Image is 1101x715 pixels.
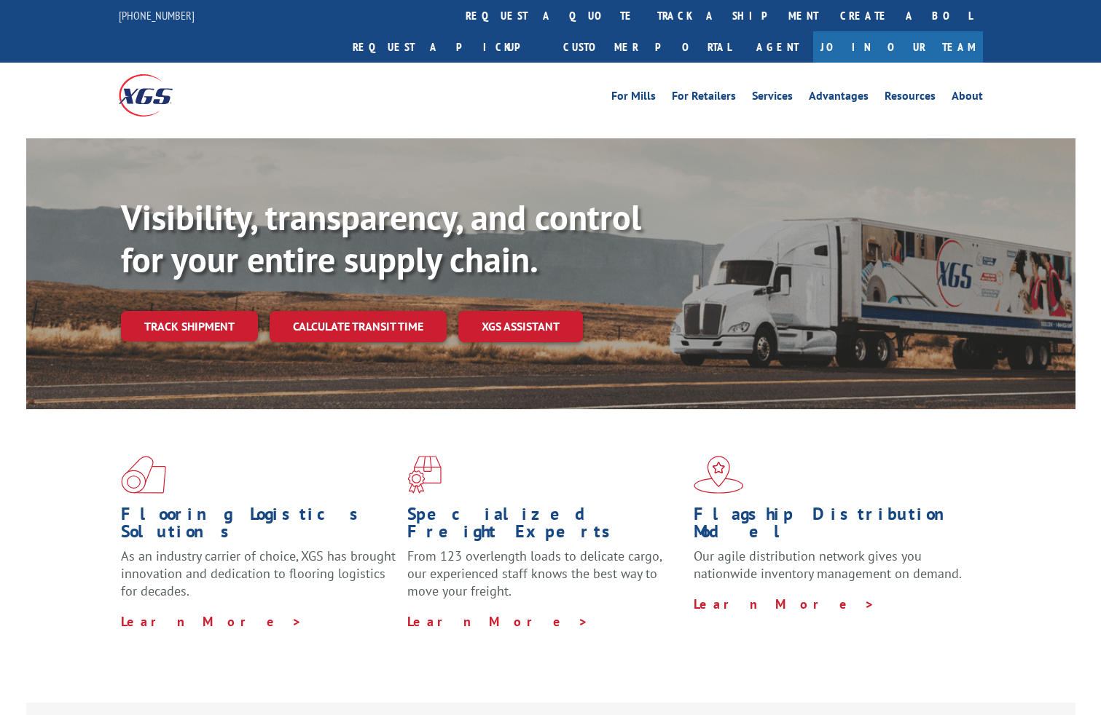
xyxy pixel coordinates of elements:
[809,90,869,106] a: Advantages
[611,90,656,106] a: For Mills
[694,548,962,582] span: Our agile distribution network gives you nationwide inventory management on demand.
[407,505,683,548] h1: Specialized Freight Experts
[407,456,442,494] img: xgs-icon-focused-on-flooring-red
[694,596,875,612] a: Learn More >
[342,31,552,63] a: Request a pickup
[458,311,583,342] a: XGS ASSISTANT
[270,311,447,342] a: Calculate transit time
[672,90,736,106] a: For Retailers
[121,194,641,282] b: Visibility, transparency, and control for your entire supply chain.
[121,456,166,494] img: xgs-icon-total-supply-chain-intelligence-red
[952,90,983,106] a: About
[121,505,396,548] h1: Flooring Logistics Solutions
[742,31,813,63] a: Agent
[885,90,936,106] a: Resources
[121,613,302,630] a: Learn More >
[119,8,195,23] a: [PHONE_NUMBER]
[694,505,969,548] h1: Flagship Distribution Model
[813,31,983,63] a: Join Our Team
[121,311,258,341] a: Track shipment
[121,548,396,599] span: As an industry carrier of choice, XGS has brought innovation and dedication to flooring logistics...
[752,90,793,106] a: Services
[407,613,589,630] a: Learn More >
[694,456,744,494] img: xgs-icon-flagship-distribution-model-red
[552,31,742,63] a: Customer Portal
[407,548,683,612] p: From 123 overlength loads to delicate cargo, our experienced staff knows the best way to move you...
